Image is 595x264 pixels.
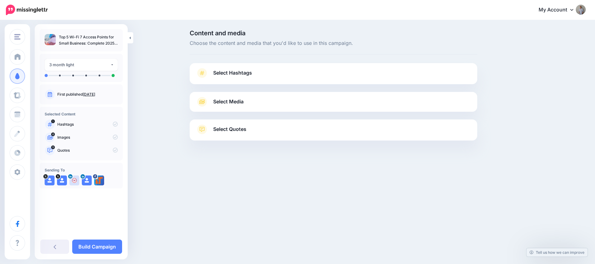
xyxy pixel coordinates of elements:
p: Hashtags [57,122,118,127]
span: Content and media [190,30,477,36]
a: Select Hashtags [196,68,471,84]
a: My Account [532,2,586,18]
p: Top 5 Wi-Fi 7 Access Points for Small Business: Complete 2025 Guide [59,34,118,46]
h4: Selected Content [45,112,118,116]
a: Select Quotes [196,124,471,141]
img: 428652482_854377056700987_8639726828542345580_n-bsa146612.jpg [94,175,104,185]
img: menu.png [14,34,20,40]
span: Select Quotes [213,125,246,133]
img: user_default_image.png [69,175,79,185]
span: 11 [51,145,55,149]
span: Select Hashtags [213,69,252,77]
img: user_default_image.png [57,175,67,185]
span: 1 [51,119,55,123]
span: Select Media [213,97,244,106]
a: Select Media [196,97,471,107]
a: [DATE] [83,92,95,97]
h4: Sending To [45,168,118,172]
img: user_default_image.png [82,175,92,185]
img: user_default_image.png [45,175,55,185]
span: Choose the content and media that you'd like to use in this campaign. [190,39,477,47]
img: Missinglettr [6,5,48,15]
p: First published [57,92,118,97]
span: 6 [51,132,55,136]
div: 3 month light [49,61,110,68]
p: Images [57,135,118,140]
p: Quotes [57,148,118,153]
a: Tell us how we can improve [527,248,588,257]
button: 3 month light [45,59,118,71]
img: 93e1951cd0ed577efb0c0bab6ab6ac69_thumb.jpg [45,34,56,45]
